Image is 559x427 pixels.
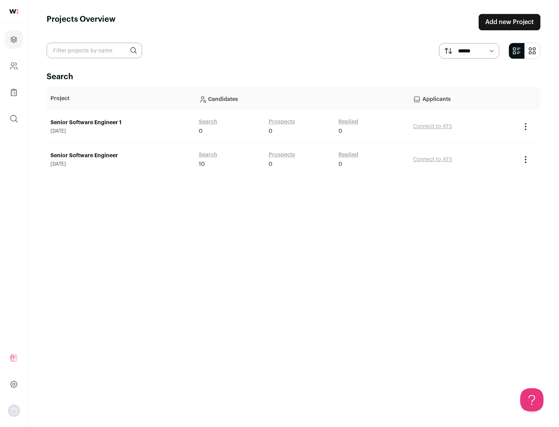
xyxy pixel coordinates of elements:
a: Replied [339,151,358,159]
input: Filter projects by name [47,43,142,58]
a: Prospects [269,151,295,159]
h1: Projects Overview [47,14,116,30]
img: nopic.png [8,404,20,417]
a: Search [199,151,217,159]
span: 0 [269,160,273,168]
span: [DATE] [50,161,191,167]
a: Connect to ATS [413,157,452,162]
p: Candidates [199,91,405,106]
span: 10 [199,160,205,168]
a: Add new Project [479,14,540,30]
a: Company and ATS Settings [5,57,23,75]
a: Projects [5,30,23,49]
button: Project Actions [521,155,530,164]
span: 0 [339,160,342,168]
button: Open dropdown [8,404,20,417]
a: Connect to ATS [413,124,452,129]
iframe: Help Scout Beacon - Open [520,388,543,411]
p: Applicants [413,91,513,106]
a: Prospects [269,118,295,126]
span: [DATE] [50,128,191,134]
span: 0 [269,127,273,135]
span: 0 [199,127,203,135]
p: Project [50,95,191,102]
a: Senior Software Engineer 1 [50,119,191,127]
a: Search [199,118,217,126]
a: Company Lists [5,83,23,102]
button: Project Actions [521,122,530,131]
img: wellfound-shorthand-0d5821cbd27db2630d0214b213865d53afaa358527fdda9d0ea32b1df1b89c2c.svg [9,9,18,14]
a: Senior Software Engineer [50,152,191,160]
span: 0 [339,127,342,135]
h2: Search [47,71,540,82]
a: Replied [339,118,358,126]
